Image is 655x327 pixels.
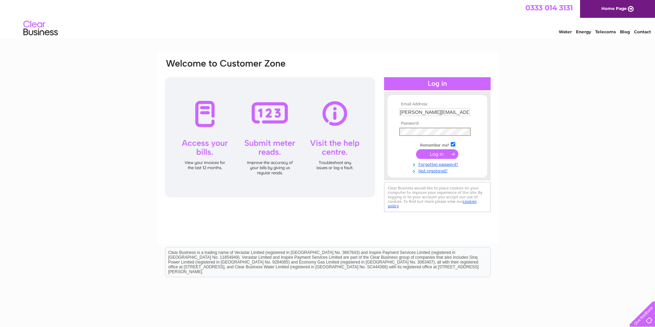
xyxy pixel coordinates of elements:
img: logo.png [23,18,58,39]
a: Energy [576,29,591,34]
a: Telecoms [595,29,616,34]
th: Email Address: [397,102,477,107]
th: Password: [397,121,477,126]
a: Forgotten password? [399,161,477,167]
div: Clear Business is a trading name of Verastar Limited (registered in [GEOGRAPHIC_DATA] No. 3667643... [165,4,490,33]
a: 0333 014 3131 [525,3,573,12]
td: Remember me? [397,141,477,148]
a: Contact [634,29,651,34]
a: cookies policy [388,199,477,208]
div: Clear Business would like to place cookies on your computer to improve your experience of the sit... [384,182,491,212]
a: Blog [620,29,630,34]
input: Submit [416,149,458,159]
a: Not registered? [399,167,477,174]
a: Water [559,29,572,34]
